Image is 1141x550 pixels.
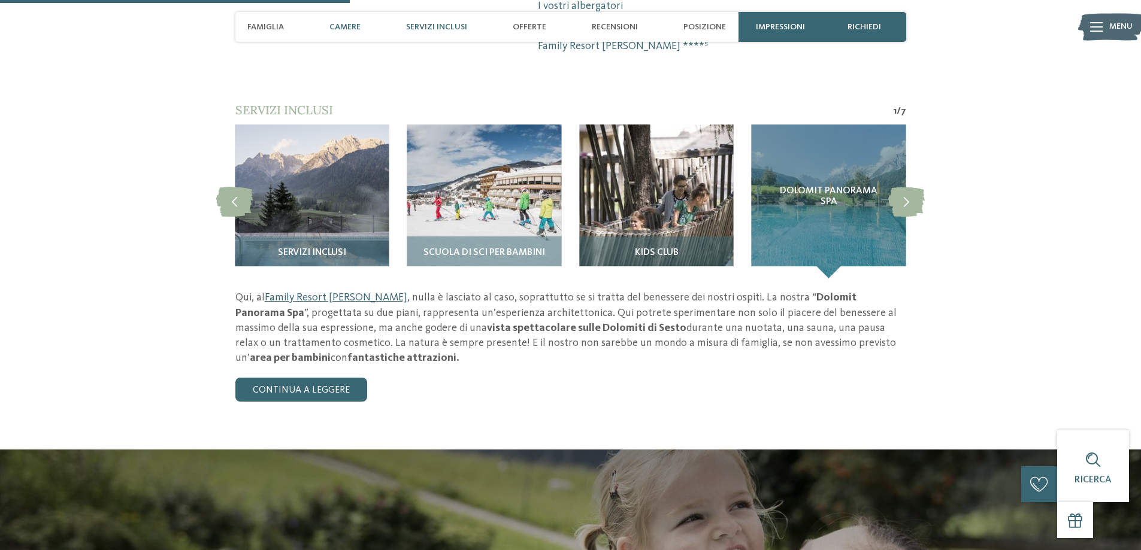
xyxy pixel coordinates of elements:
strong: Dolomit Panorama Spa [235,292,856,318]
span: Scuola di sci per bambini [423,248,545,259]
span: Posizione [683,22,726,32]
span: Kids Club [635,248,679,259]
span: richiedi [848,22,881,32]
a: Family Resort [PERSON_NAME] [265,292,407,303]
span: Recensioni [592,22,638,32]
p: Qui, al , nulla è lasciato al caso, soprattutto se si tratta del benessere dei nostri ospiti. La ... [235,290,906,366]
img: Il nostro family hotel a Sesto, il vostro rifugio sulle Dolomiti. [579,124,733,278]
strong: vista spettacolare sulle Dolomiti di Sesto [487,323,686,333]
span: Servizi inclusi [406,22,467,32]
strong: fantastiche attrazioni. [347,353,459,363]
a: continua a leggere [235,378,367,402]
span: Famiglia [247,22,284,32]
span: Servizi inclusi [278,248,346,259]
span: 7 [901,105,906,118]
img: Il nostro family hotel a Sesto, il vostro rifugio sulle Dolomiti. [407,124,561,278]
span: Dolomit Panorama SPA [776,186,882,207]
img: Il nostro family hotel a Sesto, il vostro rifugio sulle Dolomiti. [235,124,389,278]
span: Impressioni [756,22,805,32]
span: Servizi inclusi [235,102,333,117]
span: / [897,105,901,118]
span: Offerte [513,22,546,32]
span: Family Resort [PERSON_NAME] ****ˢ [538,39,906,54]
span: Camere [329,22,361,32]
strong: area per bambini [250,353,331,363]
span: 1 [893,105,897,118]
span: Ricerca [1075,475,1112,485]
